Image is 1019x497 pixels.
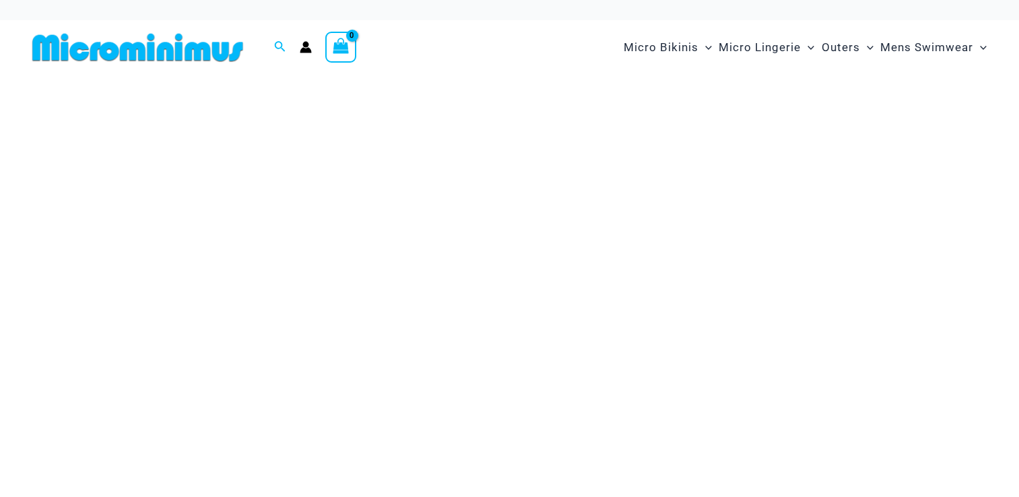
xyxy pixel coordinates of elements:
[973,30,987,65] span: Menu Toggle
[715,27,818,68] a: Micro LingerieMenu ToggleMenu Toggle
[880,30,973,65] span: Mens Swimwear
[620,27,715,68] a: Micro BikinisMenu ToggleMenu Toggle
[877,27,990,68] a: Mens SwimwearMenu ToggleMenu Toggle
[325,32,356,63] a: View Shopping Cart, empty
[300,41,312,53] a: Account icon link
[618,25,992,70] nav: Site Navigation
[801,30,814,65] span: Menu Toggle
[719,30,801,65] span: Micro Lingerie
[822,30,860,65] span: Outers
[818,27,877,68] a: OutersMenu ToggleMenu Toggle
[860,30,874,65] span: Menu Toggle
[27,32,249,63] img: MM SHOP LOGO FLAT
[698,30,712,65] span: Menu Toggle
[274,39,286,56] a: Search icon link
[624,30,698,65] span: Micro Bikinis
